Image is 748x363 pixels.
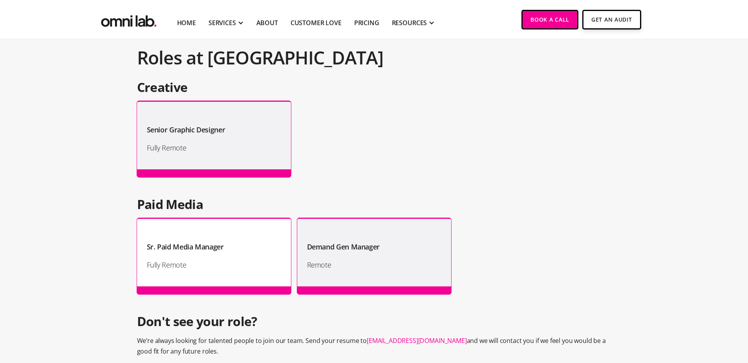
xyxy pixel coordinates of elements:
[392,18,427,27] div: RESOURCES
[147,124,225,136] h1: Senior Graphic Designer
[137,335,611,357] p: We’re always looking for talented people to join our team. Send your resume to and we will contac...
[307,259,441,271] h1: Remote
[256,18,278,27] a: About
[99,10,158,29] a: home
[137,314,611,329] h2: Don't see your role?
[607,272,748,363] iframe: Chat Widget
[147,259,281,271] h1: Fully Remote
[307,241,380,253] h1: Demand Gen Manager
[521,10,578,29] a: Book a Call
[137,80,611,95] h2: Creative
[367,336,467,345] a: [EMAIL_ADDRESS][DOMAIN_NAME]
[137,101,291,177] a: Senior Graphic DesignerFully Remote
[137,197,611,212] h2: Paid Media
[137,218,291,294] a: Sr. Paid Media ManagerFully Remote
[177,18,196,27] a: Home
[99,10,158,29] img: Omni Lab: B2B SaaS Demand Generation Agency
[582,10,641,29] a: Get An Audit
[208,18,236,27] div: SERVICES
[291,18,342,27] a: Customer Love
[137,42,611,73] h2: Roles at [GEOGRAPHIC_DATA]
[147,142,281,154] h1: Fully Remote
[297,218,451,294] a: Demand Gen ManagerRemote
[354,18,379,27] a: Pricing
[147,241,224,253] h1: Sr. Paid Media Manager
